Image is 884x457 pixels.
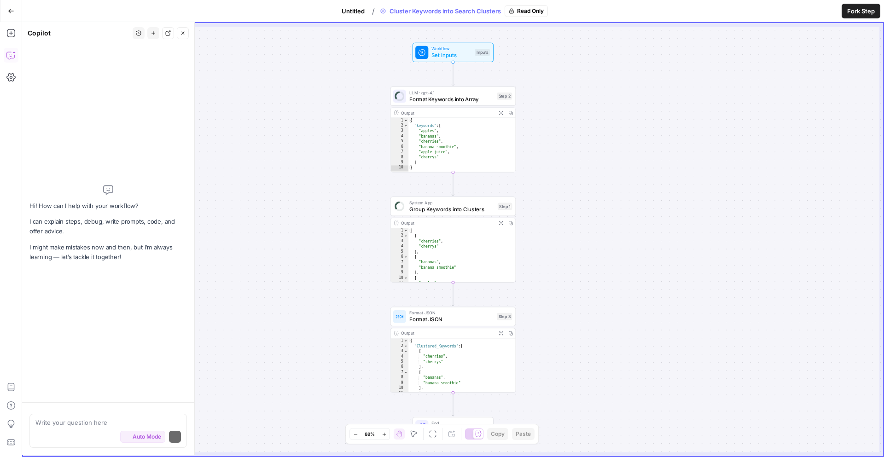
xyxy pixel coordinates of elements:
[377,5,548,17] div: Cluster Keywords into Search Clusters
[390,359,408,364] div: 5
[390,155,408,160] div: 8
[390,386,408,391] div: 10
[409,315,494,324] span: Format JSON
[390,255,408,260] div: 6
[390,87,516,173] div: LLM · gpt-4.1Format Keywords into ArrayStep 2Output{ "keywords":[ "apples", "bananas", "cherries"...
[404,391,408,396] span: Toggle code folding, rows 11 through 14
[390,270,408,275] div: 9
[390,281,408,286] div: 11
[452,62,454,86] g: Edge from start to step_2
[133,433,161,441] span: Auto Mode
[847,6,875,16] span: Fork Step
[390,43,516,62] div: WorkflowSet InputsInputs
[842,4,880,18] button: Fork Step
[401,110,494,116] div: Output
[517,7,544,15] span: Read Only
[390,417,516,436] div: EndOutput
[390,118,408,123] div: 1
[404,123,408,128] span: Toggle code folding, rows 2 through 9
[120,431,165,443] button: Auto Mode
[342,6,365,16] span: Untitled
[404,338,408,343] span: Toggle code folding, rows 1 through 16
[409,205,494,214] span: Group Keywords into Clusters
[390,260,408,265] div: 7
[401,330,494,336] div: Output
[452,393,454,416] g: Edge from step_3 to end
[390,338,408,343] div: 1
[401,220,494,226] div: Output
[390,349,408,354] div: 3
[404,349,408,354] span: Toggle code folding, rows 3 through 6
[452,172,454,196] g: Edge from step_2 to step_1
[29,201,187,211] p: Hi! How can I help with your workflow?
[409,310,494,316] span: Format JSON
[390,145,408,150] div: 6
[497,93,512,100] div: Step 2
[372,6,375,17] span: /
[452,283,454,306] g: Edge from step_1 to step_3
[390,197,516,283] div: System AppGroup Keywords into ClustersStep 1Output[ [ "cherries", "cherrys" ], [ "bananas", "bana...
[512,428,535,440] button: Paste
[390,239,408,244] div: 3
[404,344,408,349] span: Toggle code folding, rows 2 through 15
[390,370,408,375] div: 7
[404,118,408,123] span: Toggle code folding, rows 1 through 10
[431,46,471,52] span: Workflow
[475,49,490,56] div: Inputs
[28,29,130,38] div: Copilot
[516,430,531,438] span: Paste
[390,139,408,144] div: 5
[487,428,508,440] button: Copy
[390,165,408,170] div: 10
[390,249,408,255] div: 5
[390,276,408,281] div: 10
[390,160,408,165] div: 9
[29,243,187,262] p: I might make mistakes now and then, but I’m always learning — let’s tackle it together!
[497,313,512,320] div: Step 3
[390,307,516,393] div: Format JSONFormat JSONStep 3Output{ "Clustered_Keywords":[ [ "cherries", "cherrys" ], [ "bananas"...
[390,228,408,233] div: 1
[409,89,494,96] span: LLM · gpt-4.1
[404,233,408,238] span: Toggle code folding, rows 2 through 5
[390,344,408,349] div: 2
[390,123,408,128] div: 2
[491,430,505,438] span: Copy
[390,233,408,238] div: 2
[336,4,370,18] button: Untitled
[365,430,375,438] span: 88%
[404,276,408,281] span: Toggle code folding, rows 10 through 13
[390,244,408,249] div: 4
[390,381,408,386] div: 9
[390,364,408,370] div: 6
[431,51,471,59] span: Set Inputs
[409,199,494,206] span: System App
[390,134,408,139] div: 4
[390,354,408,359] div: 4
[498,202,512,210] div: Step 1
[390,391,408,396] div: 11
[404,228,408,233] span: Toggle code folding, rows 1 through 14
[431,420,487,426] span: End
[390,128,408,133] div: 3
[390,150,408,155] div: 7
[404,370,408,375] span: Toggle code folding, rows 7 through 10
[390,265,408,270] div: 8
[409,95,494,103] span: Format Keywords into Array
[390,375,408,380] div: 8
[404,255,408,260] span: Toggle code folding, rows 6 through 9
[29,217,187,236] p: I can explain steps, debug, write prompts, code, and offer advice.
